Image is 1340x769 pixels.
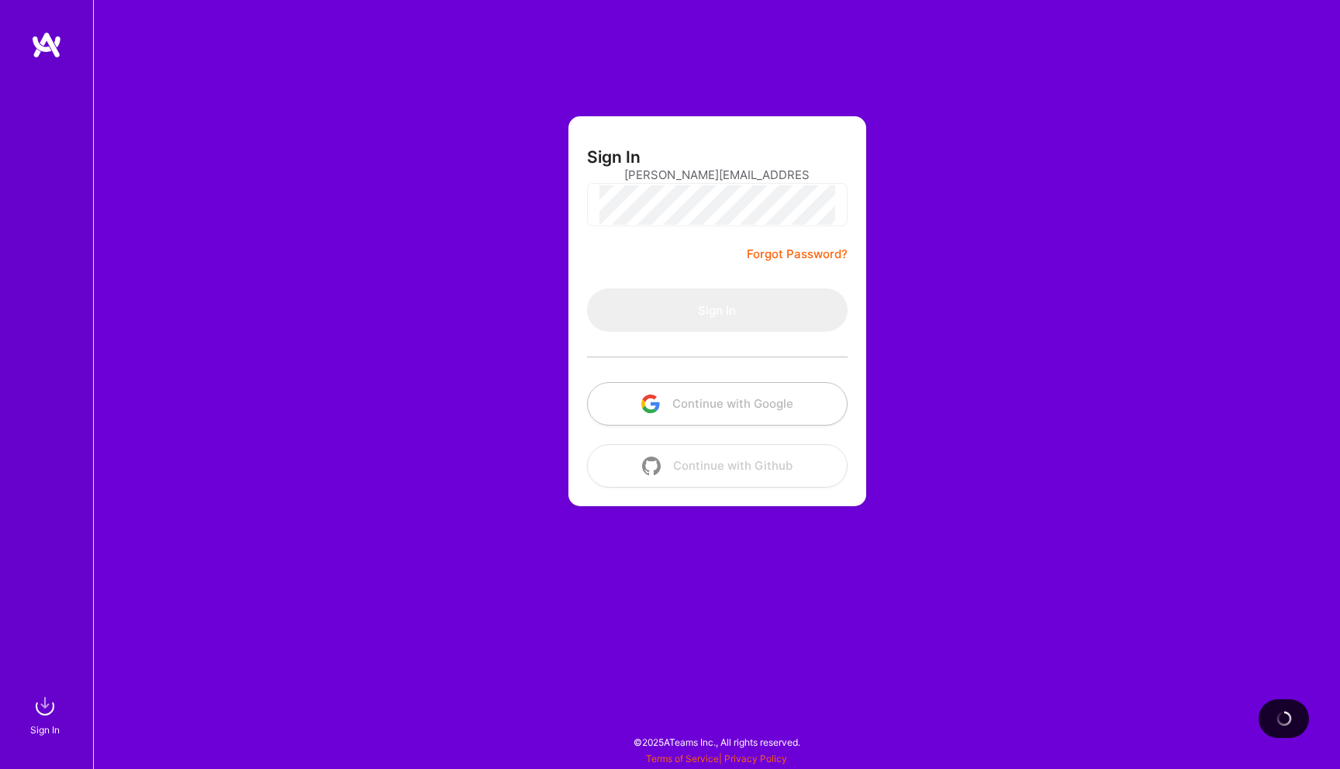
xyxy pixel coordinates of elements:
img: icon [642,457,661,475]
a: Privacy Policy [724,753,787,764]
div: Sign In [30,722,60,738]
button: Continue with Google [587,382,848,426]
button: Continue with Github [587,444,848,488]
h3: Sign In [587,147,641,167]
button: Sign In [587,288,848,332]
span: | [646,753,787,764]
img: logo [31,31,62,59]
input: Email... [624,155,810,195]
img: sign in [29,691,60,722]
div: © 2025 ATeams Inc., All rights reserved. [93,722,1340,761]
a: Terms of Service [646,753,719,764]
img: loading [1276,711,1292,726]
a: sign inSign In [33,691,60,738]
img: icon [641,395,660,413]
a: Forgot Password? [747,245,848,264]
